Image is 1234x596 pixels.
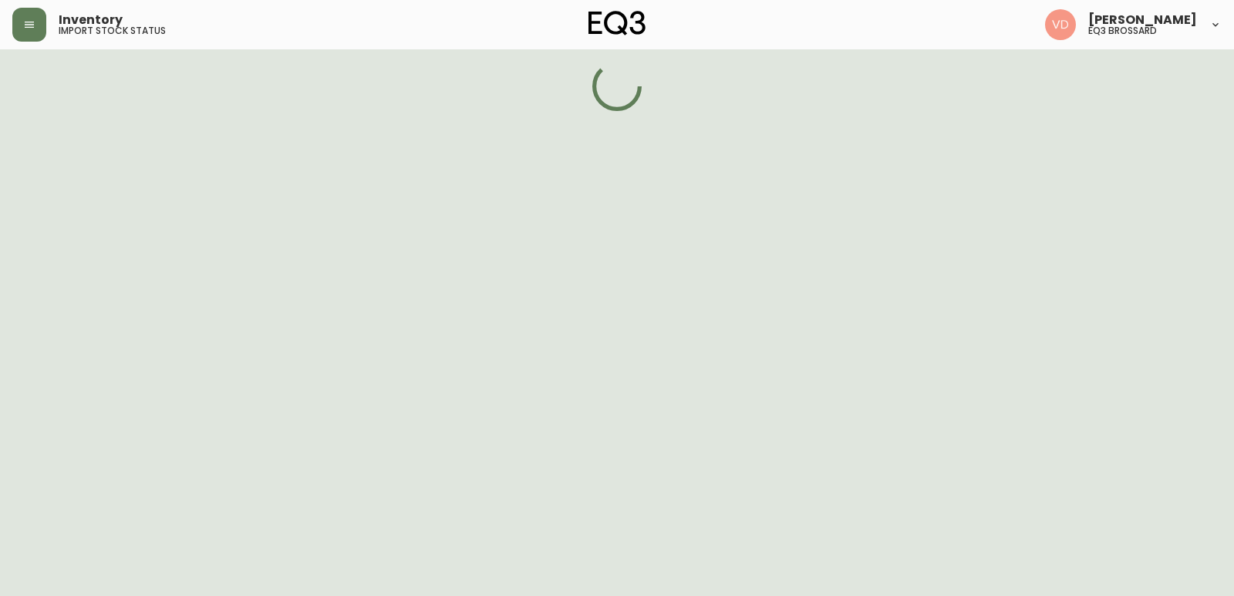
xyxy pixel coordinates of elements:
h5: eq3 brossard [1088,26,1157,35]
img: 34cbe8de67806989076631741e6a7c6b [1045,9,1076,40]
span: Inventory [59,14,123,26]
img: logo [588,11,646,35]
h5: import stock status [59,26,166,35]
span: [PERSON_NAME] [1088,14,1197,26]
